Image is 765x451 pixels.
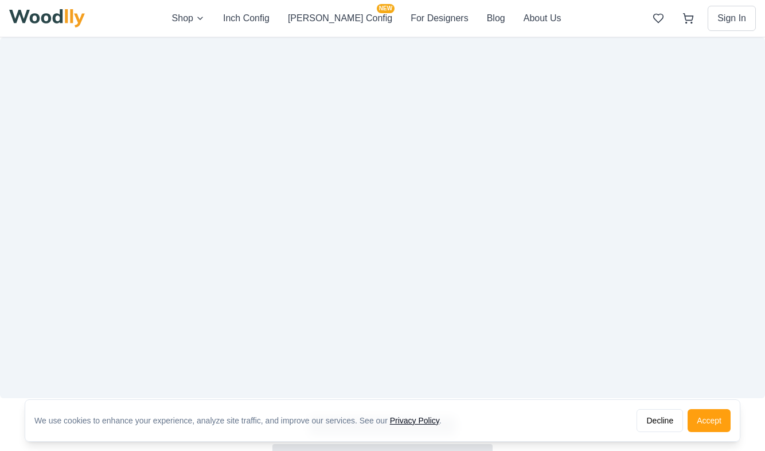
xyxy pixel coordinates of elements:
button: About Us [524,11,561,26]
button: Sign In [708,6,756,31]
a: Privacy Policy [390,416,439,425]
span: NEW [377,4,395,13]
div: We use cookies to enhance your experience, analyze site traffic, and improve our services. See our . [34,415,451,426]
button: [PERSON_NAME] ConfigNEW [288,11,392,26]
button: Decline [637,409,683,432]
button: For Designers [411,11,468,26]
button: Inch Config [223,11,270,26]
img: Woodlly [9,9,85,28]
button: Shop [172,11,205,26]
button: Accept [688,409,731,432]
button: Blog [487,11,505,26]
